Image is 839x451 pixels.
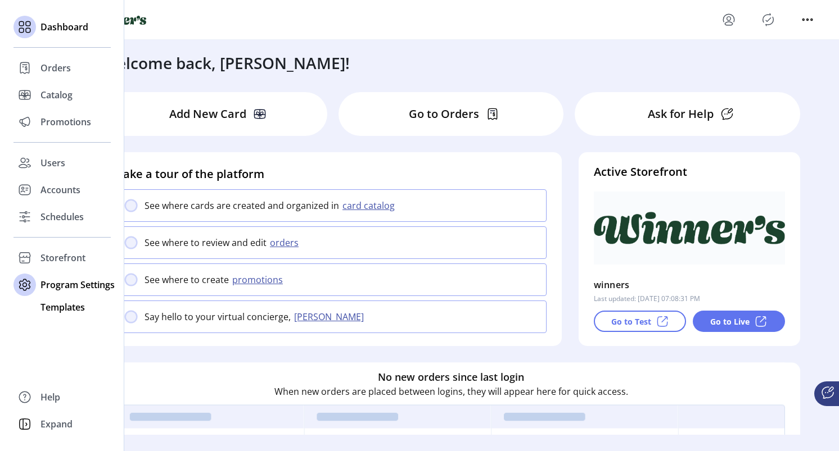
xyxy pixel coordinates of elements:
[40,115,91,129] span: Promotions
[40,251,85,265] span: Storefront
[267,236,305,249] button: orders
[40,300,85,314] span: Templates
[40,278,115,291] span: Program Settings
[145,236,267,249] p: See where to review and edit
[40,183,80,197] span: Accounts
[378,370,524,385] h6: No new orders since last login
[409,106,479,122] p: Go to Orders
[594,163,785,180] h4: Active Storefront
[40,156,65,170] span: Users
[291,310,371,324] button: [PERSON_NAME]
[40,61,71,75] span: Orders
[611,316,651,327] p: Go to Test
[339,199,402,212] button: card catalog
[648,106,714,122] p: Ask for Help
[169,106,246,122] p: Add New Card
[102,51,350,75] h3: Welcome back, [PERSON_NAME]!
[145,273,229,286] p: See where to create
[799,11,817,29] button: menu
[40,417,73,431] span: Expand
[594,294,700,304] p: Last updated: [DATE] 07:08:31 PM
[40,210,84,224] span: Schedules
[720,11,738,29] button: menu
[145,199,339,212] p: See where cards are created and organized in
[40,20,88,34] span: Dashboard
[145,310,291,324] p: Say hello to your virtual concierge,
[710,316,750,327] p: Go to Live
[40,390,60,404] span: Help
[594,276,630,294] p: winners
[759,11,777,29] button: Publisher Panel
[40,88,73,102] span: Catalog
[117,166,547,183] h4: Take a tour of the platform
[274,385,628,398] p: When new orders are placed between logins, they will appear here for quick access.
[229,273,290,286] button: promotions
